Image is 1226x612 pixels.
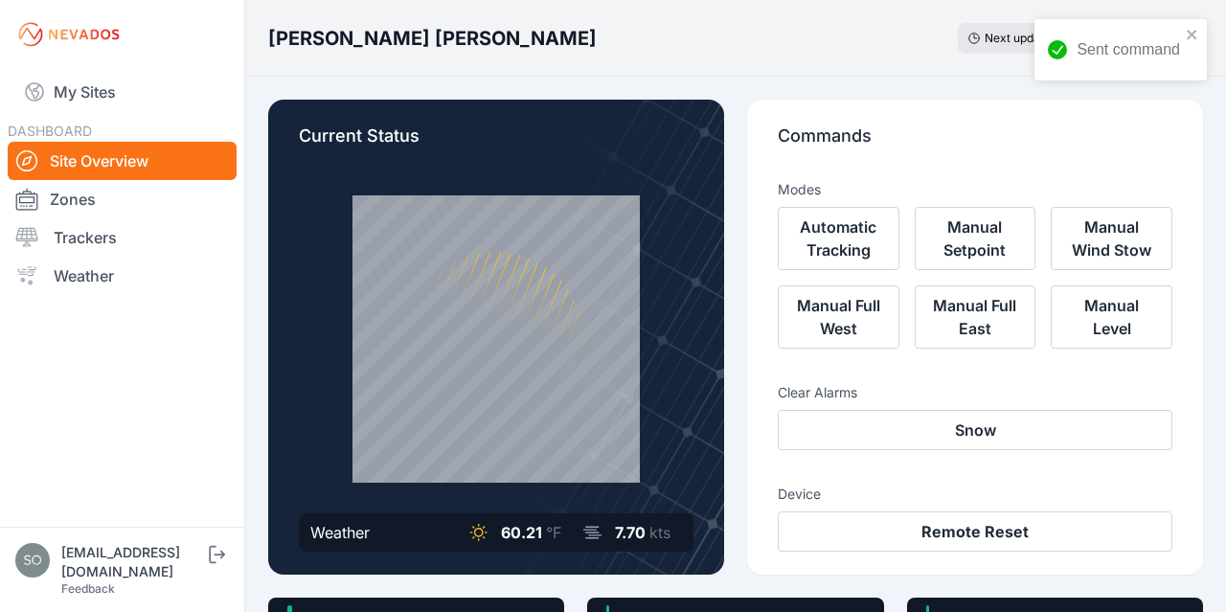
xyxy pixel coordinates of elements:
[649,523,670,542] span: kts
[1051,285,1172,349] button: Manual Level
[1077,38,1180,61] div: Sent command
[778,207,899,270] button: Automatic Tracking
[615,523,646,542] span: 7.70
[778,410,1172,450] button: Snow
[310,521,370,544] div: Weather
[778,511,1172,552] button: Remote Reset
[8,123,92,139] span: DASHBOARD
[778,180,821,199] h3: Modes
[778,485,1172,504] h3: Device
[1051,207,1172,270] button: Manual Wind Stow
[61,581,115,596] a: Feedback
[546,523,561,542] span: °F
[778,383,1172,402] h3: Clear Alarms
[15,19,123,50] img: Nevados
[299,123,693,165] p: Current Status
[15,543,50,578] img: solarsolutions@nautilussolar.com
[778,285,899,349] button: Manual Full West
[268,25,597,52] h3: [PERSON_NAME] [PERSON_NAME]
[8,69,237,115] a: My Sites
[501,523,542,542] span: 60.21
[8,218,237,257] a: Trackers
[915,207,1036,270] button: Manual Setpoint
[8,257,237,295] a: Weather
[268,13,597,63] nav: Breadcrumb
[8,180,237,218] a: Zones
[8,142,237,180] a: Site Overview
[915,285,1036,349] button: Manual Full East
[1186,27,1199,42] button: close
[778,123,1172,165] p: Commands
[985,31,1063,45] span: Next update in
[61,543,205,581] div: [EMAIL_ADDRESS][DOMAIN_NAME]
